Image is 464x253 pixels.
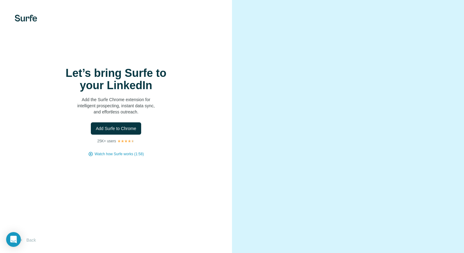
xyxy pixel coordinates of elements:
[95,151,144,157] button: Watch how Surfe works (1:58)
[15,235,40,246] button: Back
[97,138,116,144] p: 25K+ users
[91,122,141,135] button: Add Surfe to Chrome
[55,67,177,92] h1: Let’s bring Surfe to your LinkedIn
[55,97,177,115] p: Add the Surfe Chrome extension for intelligent prospecting, instant data sync, and effortless out...
[96,125,136,132] span: Add Surfe to Chrome
[6,232,21,247] div: Open Intercom Messenger
[15,15,37,22] img: Surfe's logo
[117,139,135,143] img: Rating Stars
